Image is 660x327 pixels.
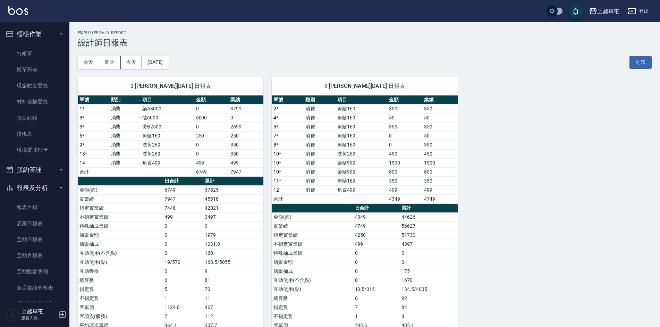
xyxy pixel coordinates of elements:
[78,230,163,240] td: 店販金額
[387,158,422,167] td: 1500
[272,285,353,294] td: 互助使用(點)
[387,122,422,131] td: 350
[272,294,353,303] td: 總客數
[229,95,263,104] th: 業績
[142,56,168,69] button: [DATE]
[229,122,263,131] td: 2699
[229,140,263,149] td: 350
[163,249,203,258] td: 0
[203,203,263,212] td: 42021
[3,25,67,43] button: 櫃檯作業
[353,258,400,267] td: 0
[387,167,422,176] td: 800
[109,140,141,149] td: 消費
[78,212,163,221] td: 不指定實業績
[203,230,263,240] td: 1979
[304,122,336,131] td: 消費
[400,312,457,321] td: 8
[203,240,263,249] td: 1231.8
[336,140,387,149] td: 剪髮169
[400,230,457,240] td: 51730
[203,294,263,303] td: 11
[8,6,28,15] img: Logo
[400,204,457,213] th: 累計
[141,149,194,158] td: 洗剪269
[422,185,457,194] td: 499
[141,140,194,149] td: 洗剪269
[78,56,99,69] button: 前天
[3,78,67,94] a: 現金收支登錄
[272,249,353,258] td: 特殊抽成業績
[203,285,263,294] td: 70
[387,131,422,140] td: 0
[353,221,400,230] td: 4749
[3,216,67,232] a: 店家日報表
[272,267,353,276] td: 店販抽成
[78,267,163,276] td: 互助獲得
[163,285,203,294] td: 5
[78,303,163,312] td: 客單價
[272,303,353,312] td: 指定客
[109,149,141,158] td: 消費
[194,122,229,131] td: 0
[387,104,422,113] td: 350
[203,249,263,258] td: 160
[109,104,141,113] td: 消費
[78,276,163,285] td: 總客數
[272,230,353,240] td: 指定實業績
[387,95,422,104] th: 金額
[422,158,457,167] td: 1500
[422,140,457,149] td: 350
[194,149,229,158] td: 0
[3,110,67,126] a: 每日結帳
[3,94,67,110] a: 材料自購登錄
[163,230,203,240] td: 0
[194,95,229,104] th: 金額
[141,113,194,122] td: 儲6000
[304,149,336,158] td: 消費
[109,131,141,140] td: 消費
[3,179,67,197] button: 報表及分析
[272,240,353,249] td: 不指定實業績
[272,258,353,267] td: 店販金額
[3,142,67,158] a: 現場電腦打卡
[353,240,400,249] td: 499
[3,199,67,215] a: 報表目錄
[163,185,203,194] td: 6749
[229,167,263,176] td: 7947
[78,312,163,321] td: 客項次(服務)
[272,312,353,321] td: 不指定客
[586,4,622,18] button: 上越草屯
[78,221,163,230] td: 特殊抽成業績
[163,312,203,321] td: 7
[422,95,457,104] th: 業績
[353,212,400,221] td: 4349
[336,176,387,185] td: 剪髮169
[353,204,400,213] th: 日合計
[336,113,387,122] td: 剪髮169
[203,267,263,276] td: 9
[353,267,400,276] td: 0
[163,240,203,249] td: 0
[203,258,263,267] td: 168.5/5055
[163,212,203,221] td: 499
[336,122,387,131] td: 剪髮169
[422,149,457,158] td: 450
[353,312,400,321] td: 1
[141,131,194,140] td: 剪髮169
[629,56,652,69] button: 列印
[6,308,19,321] img: Person
[194,158,229,167] td: 499
[272,221,353,230] td: 實業績
[78,249,163,258] td: 互助使用(不含點)
[79,160,85,166] a: 14
[203,185,263,194] td: 37825
[353,249,400,258] td: 0
[203,194,263,203] td: 45518
[3,161,67,179] button: 預約管理
[304,167,336,176] td: 消費
[304,104,336,113] td: 消費
[203,303,263,312] td: 467
[194,140,229,149] td: 0
[387,149,422,158] td: 450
